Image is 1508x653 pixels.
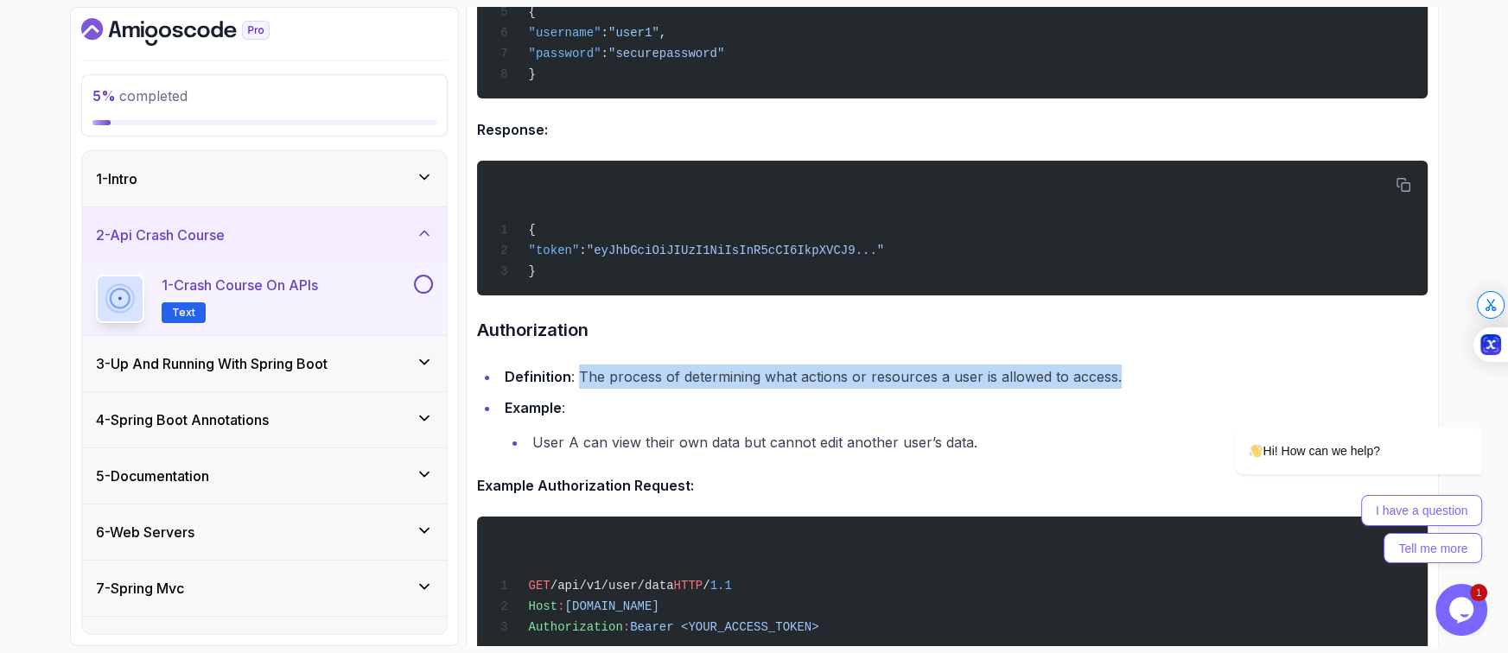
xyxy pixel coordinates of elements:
[528,599,557,613] span: Host
[601,47,608,60] span: :
[587,244,884,257] span: "eyJhbGciOiJIUzI1NiIsInR5cCI6IkpXVCJ9..."
[96,466,209,486] h3: 5 - Documentation
[579,244,586,257] span: :
[477,475,1428,496] h4: Example Authorization Request:
[96,168,137,189] h3: 1 - Intro
[623,620,630,634] span: :
[96,578,184,599] h3: 7 - Spring Mvc
[82,392,447,447] button: 4-Spring Boot Annotations
[659,26,666,40] span: ,
[528,223,535,237] span: {
[528,244,579,257] span: "token"
[82,448,447,504] button: 5-Documentation
[601,26,608,40] span: :
[172,306,195,320] span: Text
[96,275,433,323] button: 1-Crash Course on APIsText
[550,579,674,593] span: /api/v1/user/data
[96,225,225,245] h3: 2 - Api Crash Course
[82,504,447,560] button: 6-Web Servers
[477,119,1428,140] h4: Response:
[82,561,447,616] button: 7-Spring Mvc
[82,336,447,391] button: 3-Up And Running With Spring Boot
[1180,272,1491,575] iframe: chat widget
[703,579,709,593] span: /
[528,5,535,19] span: {
[608,26,659,40] span: "user1"
[528,620,622,634] span: Authorization
[92,87,116,105] span: 5 %
[528,26,601,40] span: "username"
[528,47,601,60] span: "password"
[1435,584,1491,636] iframe: chat widget
[81,18,309,46] a: Dashboard
[710,579,732,593] span: 1.1
[499,365,1428,389] li: : The process of determining what actions or resources a user is allowed to access.
[499,396,1428,454] li: :
[96,409,269,430] h3: 4 - Spring Boot Annotations
[674,579,703,593] span: HTTP
[557,599,564,613] span: :
[505,368,571,385] strong: Definition
[96,353,328,374] h3: 3 - Up And Running With Spring Boot
[477,316,1428,344] h3: Authorization
[630,620,818,634] span: Bearer <YOUR_ACCESS_TOKEN>
[82,151,447,206] button: 1-Intro
[96,522,194,542] h3: 6 - Web Servers
[527,430,1428,454] li: User A can view their own data but cannot edit another user’s data.
[162,275,318,295] p: 1 - Crash Course on APIs
[92,87,188,105] span: completed
[528,264,535,278] span: }
[528,67,535,81] span: }
[565,599,659,613] span: [DOMAIN_NAME]
[528,579,550,593] span: GET
[82,207,447,263] button: 2-Api Crash Course
[608,47,724,60] span: "securepassword"
[505,399,562,416] strong: Example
